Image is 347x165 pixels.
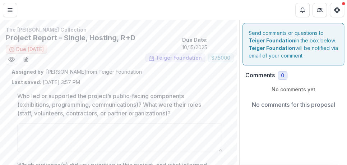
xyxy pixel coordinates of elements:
strong: Teiger Foundation [249,37,295,43]
p: [DATE] 3:57 PM [11,78,80,86]
button: Notifications [295,3,310,17]
p: : 10/15/2025 [182,36,233,51]
button: Get Help [330,3,344,17]
button: Toggle Menu [3,3,17,17]
strong: Due Date [182,37,206,43]
p: The [PERSON_NAME] Collection [6,26,233,33]
p: No comments for this proposal [252,100,335,109]
strong: Assigned by [11,69,43,75]
strong: Teiger Foundation [249,45,295,51]
strong: Last saved: [11,79,41,85]
p: No comments yet [245,86,341,93]
button: Partners [313,3,327,17]
p: : [PERSON_NAME] from Teiger Foundation [11,68,228,75]
div: Send comments or questions to in the box below. will be notified via email of your comment. [242,23,344,65]
span: Teiger Foundation [156,55,202,61]
button: Preview 42ee354a-4e28-4dfa-b8b9-3c5b9ef422b8.pdf [6,54,17,65]
span: 0 [281,73,284,79]
button: download-word-button [20,54,32,65]
h2: Project Report - Single, Hosting, R+D [6,33,179,42]
span: Due [DATE] [16,46,44,52]
p: Who led or supported the project’s public-facing components (exhibitions, programming, communicat... [17,92,218,118]
h2: Comments [245,72,275,79]
span: $ 75000 [211,55,230,61]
